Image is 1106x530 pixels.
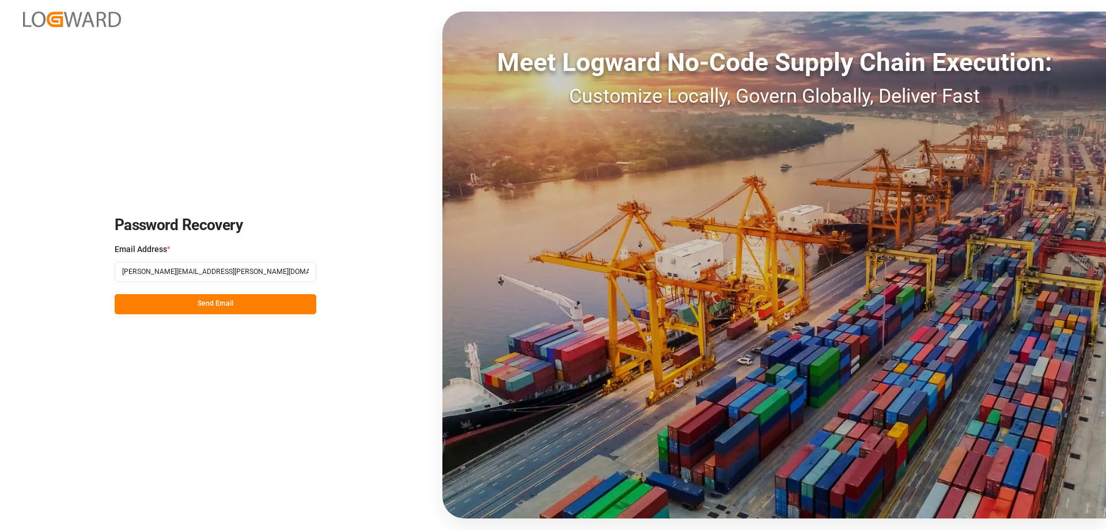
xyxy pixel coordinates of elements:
[115,294,316,314] button: Send Email
[115,262,316,282] input: Enter your registered email address
[115,216,316,235] h2: Password Recovery
[442,81,1106,111] div: Customize Locally, Govern Globally, Deliver Fast
[23,12,121,27] img: Logward_new_orange.png
[115,243,167,255] span: Email Address
[442,43,1106,81] div: Meet Logward No-Code Supply Chain Execution:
